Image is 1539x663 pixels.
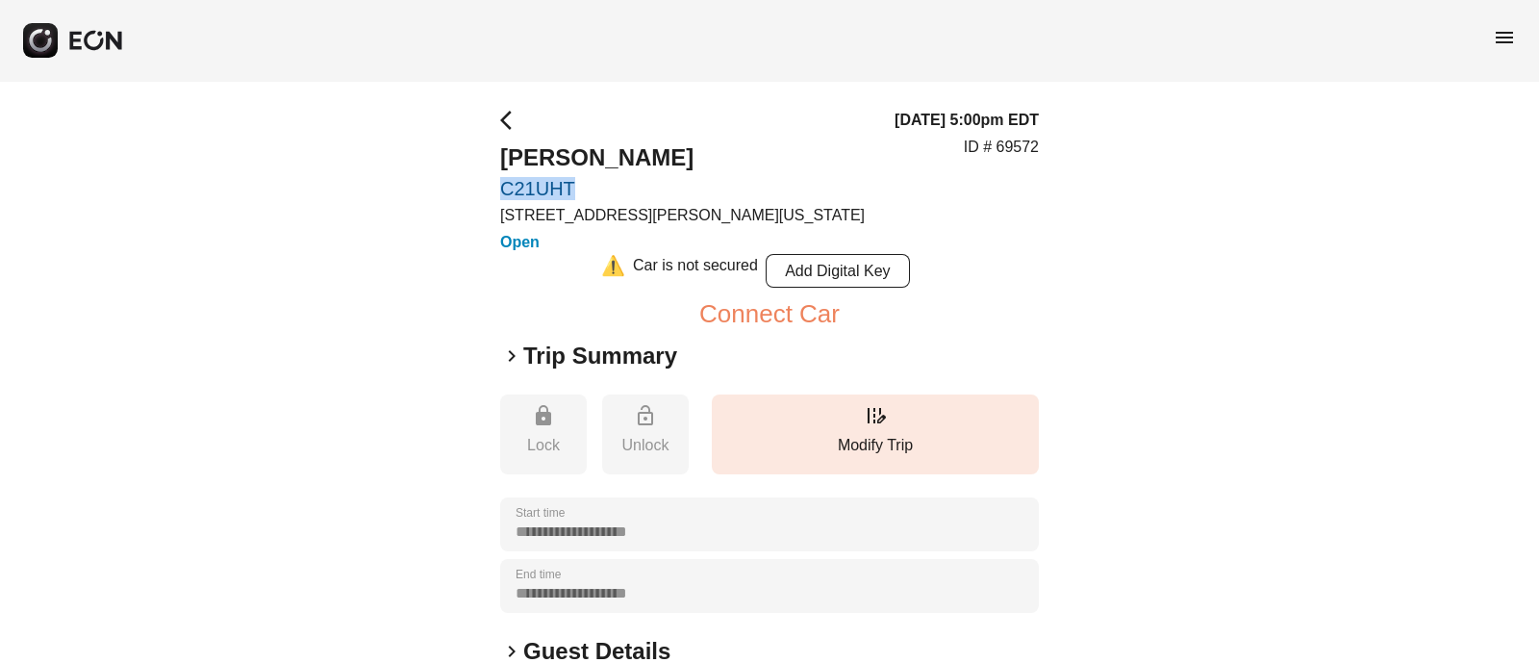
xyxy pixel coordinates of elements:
[1493,26,1516,49] span: menu
[500,231,865,254] h3: Open
[964,136,1039,159] p: ID # 69572
[721,434,1029,457] p: Modify Trip
[633,254,758,288] div: Car is not secured
[500,344,523,368] span: keyboard_arrow_right
[500,109,523,132] span: arrow_back_ios
[699,302,840,325] button: Connect Car
[500,640,523,663] span: keyboard_arrow_right
[500,177,865,200] a: C21UHT
[895,109,1039,132] h3: [DATE] 5:00pm EDT
[523,341,677,371] h2: Trip Summary
[500,204,865,227] p: [STREET_ADDRESS][PERSON_NAME][US_STATE]
[601,254,625,288] div: ⚠️
[500,142,865,173] h2: [PERSON_NAME]
[712,395,1039,474] button: Modify Trip
[766,254,910,288] button: Add Digital Key
[864,404,887,427] span: edit_road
